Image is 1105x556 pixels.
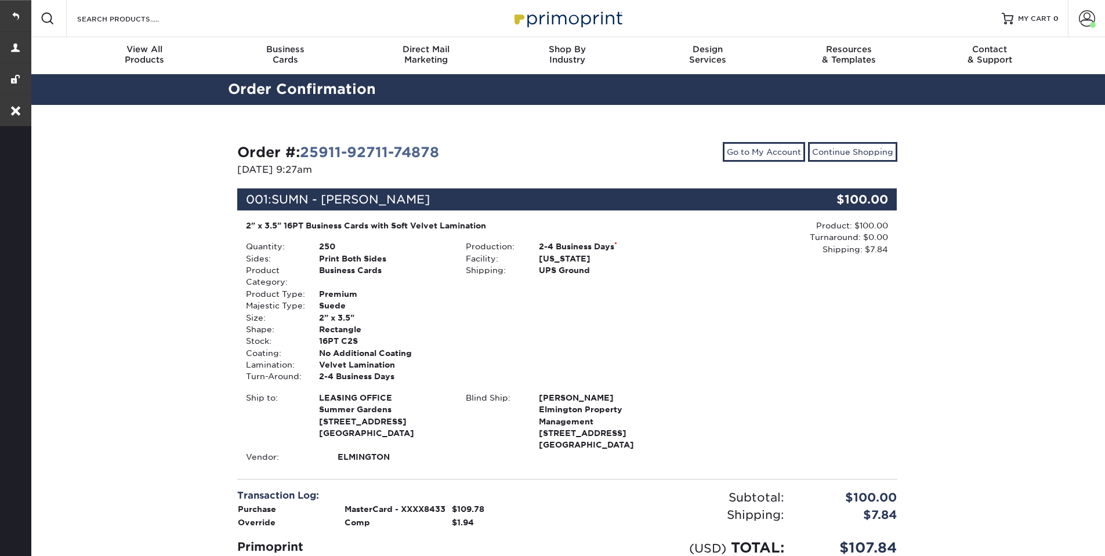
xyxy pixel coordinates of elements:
div: & Templates [778,44,919,65]
a: Continue Shopping [808,142,897,162]
span: Contact [919,44,1060,54]
h2: Order Confirmation [219,79,915,100]
div: $7.84 [793,506,906,524]
div: 001: [237,188,787,210]
a: View AllProducts [74,37,215,74]
div: 16PT C2S [310,335,457,347]
a: 25911-92711-74878 [300,144,439,161]
div: Turn-Around: [237,370,310,382]
div: Vendor: [237,451,329,463]
span: Direct Mail [356,44,497,54]
div: Quantity: [237,241,310,252]
div: Production: [457,241,530,252]
div: Business Cards [310,264,457,288]
div: 2-4 Business Days [310,370,457,382]
strong: Purchase [238,504,276,514]
span: 0 [1053,14,1059,23]
a: Shop ByIndustry [497,37,637,74]
div: 250 [310,241,457,252]
div: Sides: [237,253,310,264]
span: Elmington Property Management [539,404,668,427]
div: Majestic Type: [237,300,310,311]
a: Direct MailMarketing [356,37,497,74]
div: Subtotal: [567,489,793,506]
a: Go to My Account [723,142,805,162]
div: Blind Ship: [457,392,530,451]
span: [PERSON_NAME] [539,392,668,404]
span: Shop By [497,44,637,54]
div: & Support [919,44,1060,65]
strong: MasterCard - XXXX8433 [345,504,445,514]
span: LEASING OFFICE [319,392,448,404]
strong: [GEOGRAPHIC_DATA] [319,392,448,438]
a: Contact& Support [919,37,1060,74]
span: [STREET_ADDRESS] [319,416,448,427]
span: Summer Gardens [319,404,448,415]
div: Premium [310,288,457,300]
span: MY CART [1018,14,1051,24]
p: [DATE] 9:27am [237,163,559,177]
span: Design [637,44,778,54]
div: Print Both Sides [310,253,457,264]
div: Transaction Log: [237,489,559,503]
div: 2" x 3.5" 16PT Business Cards with Soft Velvet Lamination [246,220,669,231]
div: Coating: [237,347,310,359]
div: 2" x 3.5" [310,312,457,324]
input: SEARCH PRODUCTS..... [76,12,189,26]
div: Ship to: [237,392,310,439]
div: Facility: [457,253,530,264]
div: $100.00 [793,489,906,506]
div: 2-4 Business Days [530,241,677,252]
div: Suede [310,300,457,311]
span: TOTAL: [731,539,784,556]
small: (USD) [689,541,726,555]
div: Size: [237,312,310,324]
div: Lamination: [237,359,310,370]
div: Rectangle [310,324,457,335]
strong: $1.94 [452,518,474,527]
div: $100.00 [787,188,897,210]
div: Product: $100.00 Turnaround: $0.00 Shipping: $7.84 [677,220,888,255]
div: [US_STATE] [530,253,677,264]
div: Marketing [356,44,497,65]
span: [STREET_ADDRESS] [539,427,668,439]
span: Resources [778,44,919,54]
a: Resources& Templates [778,37,919,74]
div: Cards [215,44,356,65]
strong: [GEOGRAPHIC_DATA] [539,392,668,450]
div: Services [637,44,778,65]
img: Primoprint [509,6,625,31]
span: Business [215,44,356,54]
span: SUMN - [PERSON_NAME] [271,192,430,206]
div: ELMINGTON [329,451,457,463]
strong: Comp [345,518,370,527]
div: UPS Ground [530,264,677,276]
div: Primoprint [237,538,559,555]
span: View All [74,44,215,54]
div: Products [74,44,215,65]
div: Industry [497,44,637,65]
a: DesignServices [637,37,778,74]
a: BusinessCards [215,37,356,74]
div: Shape: [237,324,310,335]
div: Shipping: [567,506,793,524]
div: Velvet Lamination [310,359,457,370]
div: Shipping: [457,264,530,276]
div: Product Type: [237,288,310,300]
div: Stock: [237,335,310,347]
strong: Order #: [237,144,439,161]
div: No Additional Coating [310,347,457,359]
strong: Override [238,518,276,527]
div: Product Category: [237,264,310,288]
strong: $109.78 [452,504,484,514]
